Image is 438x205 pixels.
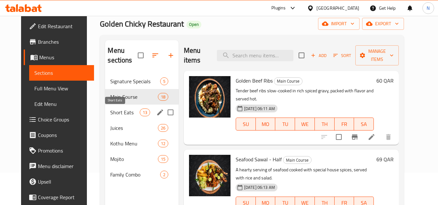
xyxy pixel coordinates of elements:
[29,65,94,81] a: Sections
[105,167,178,182] div: Family Combo2
[24,34,94,50] a: Branches
[134,49,148,62] span: Select all sections
[100,17,184,31] span: Golden Chicky Restaurant
[105,71,178,185] nav: Menu sections
[105,136,178,151] div: Kothu Menu12
[283,156,311,164] span: Main Course
[160,171,168,178] div: items
[298,120,312,129] span: WE
[381,129,396,145] button: delete
[317,120,332,129] span: TH
[186,22,201,27] span: Open
[236,118,256,131] button: SU
[158,140,168,147] div: items
[24,127,94,143] a: Coupons
[184,46,209,65] h2: Menu items
[108,46,137,65] h2: Menu sections
[105,151,178,167] div: Mojito15
[140,108,150,116] div: items
[186,21,201,28] div: Open
[140,109,150,116] span: 13
[347,129,362,145] button: Branch-specific-item
[24,18,94,34] a: Edit Restaurant
[110,77,160,85] span: Signature Specials
[34,100,89,108] span: Edit Menu
[39,53,89,61] span: Menus
[332,130,346,144] span: Select to update
[332,51,353,61] button: Sort
[158,156,168,162] span: 15
[361,47,394,63] span: Manage items
[29,81,94,96] a: Full Menu View
[24,158,94,174] a: Menu disclaimer
[163,48,179,63] button: Add section
[158,124,168,132] div: items
[308,51,329,61] span: Add item
[323,20,354,28] span: import
[318,18,360,30] button: import
[38,38,89,46] span: Branches
[236,76,273,85] span: Golden Beef Ribs
[271,4,286,12] div: Plugins
[34,85,89,92] span: Full Menu View
[189,76,231,118] img: Golden Beef Ribs
[189,155,231,196] img: Seafood Sawal - Half
[367,20,399,28] span: export
[24,112,94,127] a: Choice Groups
[148,48,163,63] span: Sort sections
[158,94,168,100] span: 18
[337,120,352,129] span: FR
[217,50,293,61] input: search
[24,189,94,205] a: Coverage Report
[158,93,168,101] div: items
[357,120,371,129] span: SA
[278,120,292,129] span: TU
[362,18,404,30] button: export
[158,155,168,163] div: items
[236,154,282,164] span: Seafood Sawal - Half
[368,133,375,141] a: Edit menu item
[335,118,354,131] button: FR
[110,93,158,101] span: Main Course
[38,131,89,139] span: Coupons
[110,140,158,147] span: Kothu Menu
[427,5,430,12] span: N
[105,120,178,136] div: Juices26
[160,172,168,178] span: 2
[110,171,160,178] span: Family Combo
[354,118,374,131] button: SA
[110,155,158,163] div: Mojito
[38,162,89,170] span: Menu disclaimer
[308,51,329,61] button: Add
[105,105,178,120] div: Short Eats13edit
[38,193,89,201] span: Coverage Report
[24,50,94,65] a: Menus
[256,118,276,131] button: MO
[34,69,89,77] span: Sections
[242,184,278,190] span: [DATE] 06:13 AM
[329,51,355,61] span: Sort items
[110,124,158,132] span: Juices
[105,89,178,105] div: Main Course18
[38,116,89,123] span: Choice Groups
[242,106,278,112] span: [DATE] 06:11 AM
[155,108,165,117] button: edit
[160,78,168,85] span: 5
[236,166,374,182] p: A hearty serving of seafood cooked with special house spices, served with rice and salad.
[160,77,168,85] div: items
[158,141,168,147] span: 12
[355,45,399,65] button: Manage items
[29,96,94,112] a: Edit Menu
[376,76,394,85] h6: 60 QAR
[105,74,178,89] div: Signature Specials5
[258,120,273,129] span: MO
[24,143,94,158] a: Promotions
[38,22,89,30] span: Edit Restaurant
[316,5,359,12] div: [GEOGRAPHIC_DATA]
